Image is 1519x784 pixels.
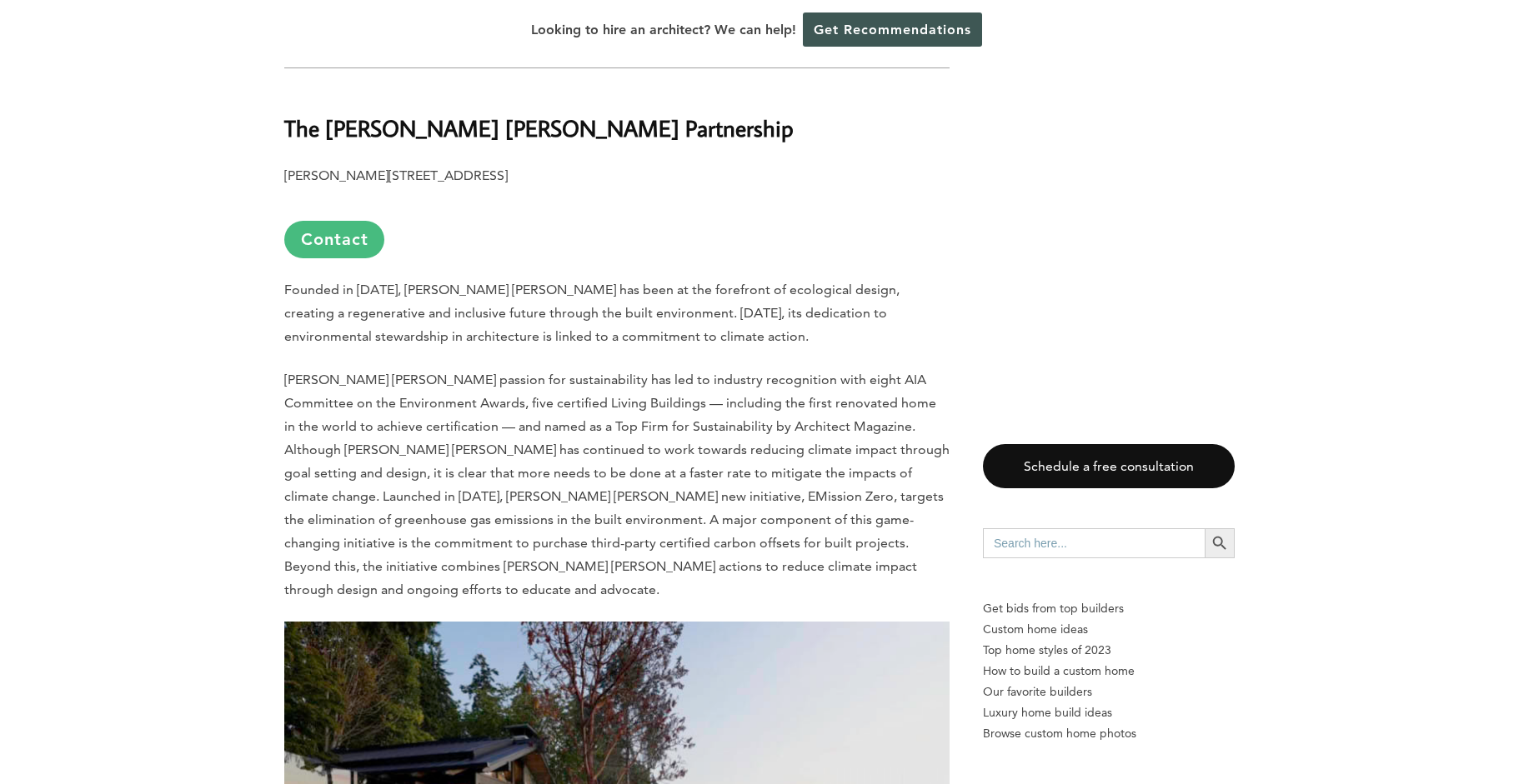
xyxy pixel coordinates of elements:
p: [PERSON_NAME] [PERSON_NAME] passion for sustainability has led to industry recognition with eight... [284,368,950,602]
a: Schedule a free consultation [983,444,1235,488]
p: Founded in [DATE], [PERSON_NAME] [PERSON_NAME] has been at the forefront of ecological design, cr... [284,278,950,348]
a: Top home styles of 2023 [983,640,1235,661]
p: Get bids from top builders [983,598,1235,619]
a: Get Recommendations [803,12,982,47]
b: The [PERSON_NAME] [PERSON_NAME] Partnership [284,113,794,142]
a: Luxury home build ideas [983,702,1235,723]
b: [PERSON_NAME][STREET_ADDRESS] [284,167,508,183]
input: Search here... [983,528,1205,558]
a: Custom home ideas [983,619,1235,640]
a: Contact [284,221,384,258]
a: How to build a custom home [983,661,1235,682]
a: Our favorite builders [983,682,1235,702]
svg: Search [1211,534,1229,552]
a: Browse custom home photos [983,723,1235,744]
